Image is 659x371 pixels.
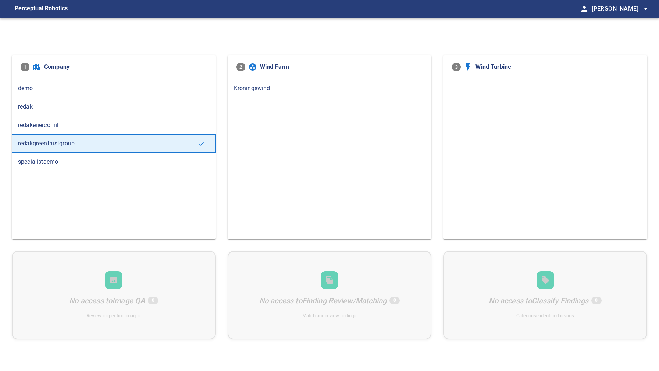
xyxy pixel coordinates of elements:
span: Wind Turbine [475,63,638,71]
span: Kroningswind [234,84,425,93]
span: specialistdemo [18,158,210,166]
span: arrow_drop_down [641,4,650,13]
span: 2 [236,63,245,71]
div: redakgreentrustgroup [12,134,216,153]
span: 3 [452,63,461,71]
span: redakenerconnl [18,121,210,130]
span: 1 [21,63,29,71]
div: redakenerconnl [12,116,216,134]
button: [PERSON_NAME] [589,1,650,16]
span: demo [18,84,210,93]
span: Company [44,63,207,71]
span: redak [18,102,210,111]
span: Wind Farm [260,63,423,71]
span: [PERSON_NAME] [592,4,650,14]
span: person [580,4,589,13]
div: redak [12,98,216,116]
div: specialistdemo [12,153,216,171]
div: Kroningswind [228,79,432,98]
span: redakgreentrustgroup [18,139,198,148]
figcaption: Perceptual Robotics [15,3,68,15]
div: demo [12,79,216,98]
